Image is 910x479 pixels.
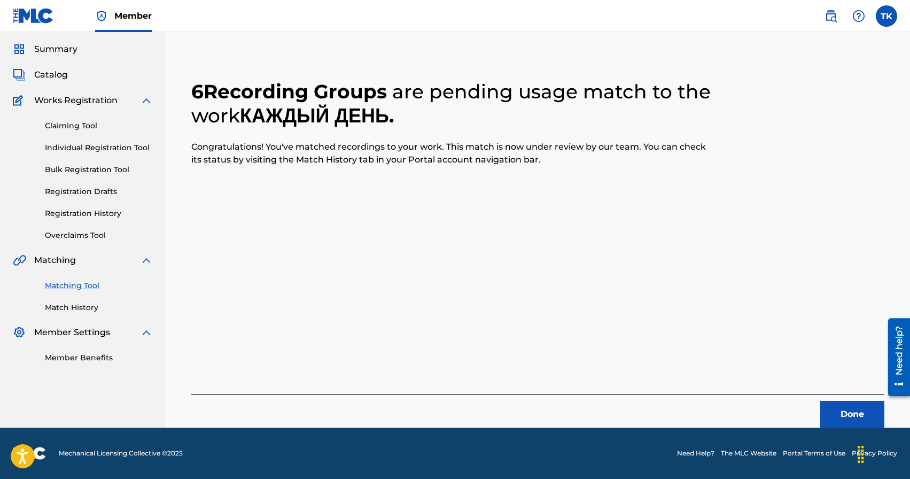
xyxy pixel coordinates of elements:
[721,449,776,458] a: The MLC Website
[45,164,153,175] a: Bulk Registration Tool
[13,68,26,81] img: Catalog
[820,5,842,27] a: Public Search
[857,428,910,479] div: Виджет чата
[852,449,897,458] a: Privacy Policy
[13,326,26,339] img: Member Settings
[34,68,68,81] span: Catalog
[852,10,865,22] img: help
[45,302,153,313] a: Match History
[13,447,46,460] img: logo
[13,43,77,56] a: SummarySummary
[13,68,68,81] a: CatalogCatalog
[783,449,845,458] a: Portal Terms of Use
[34,254,76,267] span: Matching
[191,80,711,128] h2: 6 Recording Groups КАЖДЫЙ ДЕНЬ .
[34,326,110,339] span: Member Settings
[45,120,153,132] a: Claiming Tool
[191,141,711,166] p: Congratulations! You've matched recordings to your work. This match is now under review by our te...
[95,10,108,22] img: Top Rightsholder
[13,94,27,107] img: Works Registration
[852,438,869,470] div: Перетащить
[140,326,153,339] img: expand
[880,314,910,400] iframe: Resource Center
[825,10,837,22] img: search
[140,94,153,107] img: expand
[820,401,884,428] button: Done
[114,10,152,22] span: Member
[45,186,153,197] a: Registration Drafts
[34,94,118,107] span: Works Registration
[857,428,910,479] iframe: Chat Widget
[45,142,153,153] a: Individual Registration Tool
[45,230,153,241] a: Overclaims Tool
[13,43,26,56] img: Summary
[140,254,153,267] img: expand
[848,5,869,27] div: Help
[677,449,714,458] a: Need Help?
[13,254,26,267] img: Matching
[876,5,897,27] div: User Menu
[191,80,711,127] span: are pending usage match to the work
[45,352,153,364] a: Member Benefits
[59,449,183,458] span: Mechanical Licensing Collective © 2025
[34,43,77,56] span: Summary
[45,208,153,219] a: Registration History
[13,8,54,24] img: MLC Logo
[45,280,153,291] a: Matching Tool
